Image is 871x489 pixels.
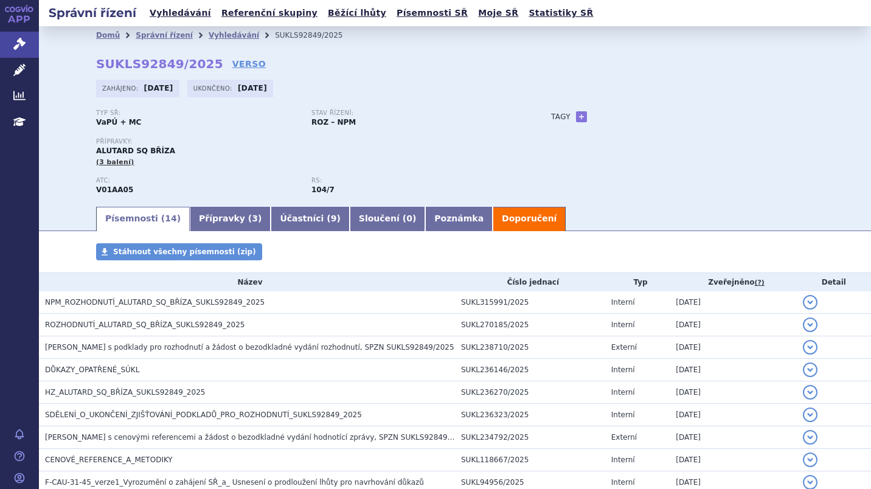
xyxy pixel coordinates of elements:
[455,336,605,359] td: SUKL238710/2025
[670,314,796,336] td: [DATE]
[311,118,356,127] strong: ROZ – NPM
[493,207,566,231] a: Doporučení
[45,343,454,352] span: Souhlas s podklady pro rozhodnutí a žádost o bezodkladné vydání rozhodnutí, SPZN SUKLS92849/2025
[576,111,587,122] a: +
[797,273,871,291] th: Detail
[670,273,796,291] th: Zveřejněno
[455,381,605,404] td: SUKL236270/2025
[803,317,817,332] button: detail
[144,84,173,92] strong: [DATE]
[406,213,412,223] span: 0
[45,433,468,442] span: Souhlas s cenovými referencemi a žádost o bezodkladné vydání hodnotící zprávy, SPZN SUKLS92849/2025
[209,31,259,40] a: Vyhledávání
[311,109,515,117] p: Stav řízení:
[670,336,796,359] td: [DATE]
[146,5,215,21] a: Vyhledávání
[611,298,635,307] span: Interní
[193,83,235,93] span: Ukončeno:
[525,5,597,21] a: Statistiky SŘ
[611,411,635,419] span: Interní
[803,362,817,377] button: detail
[252,213,258,223] span: 3
[803,430,817,445] button: detail
[455,273,605,291] th: Číslo jednací
[45,411,362,419] span: SDĚLENÍ_O_UKONČENÍ_ZJIŠŤOVÁNÍ_PODKLADŮ_PRO_ROZHODNUTÍ_SUKLS92849_2025
[611,321,635,329] span: Interní
[350,207,425,231] a: Sloučení (0)
[96,147,175,155] span: ALUTARD SQ BŘÍZA
[551,109,571,124] h3: Tagy
[45,456,173,464] span: CENOVÉ_REFERENCE_A_METODIKY
[165,213,176,223] span: 14
[393,5,471,21] a: Písemnosti SŘ
[45,388,205,397] span: HZ_ALUTARD_SQ_BŘÍZA_SUKLS92849_2025
[670,359,796,381] td: [DATE]
[275,26,358,44] li: SUKLS92849/2025
[271,207,349,231] a: Účastníci (9)
[136,31,193,40] a: Správní řízení
[96,243,262,260] a: Stáhnout všechny písemnosti (zip)
[670,404,796,426] td: [DATE]
[455,449,605,471] td: SUKL118667/2025
[670,291,796,314] td: [DATE]
[611,388,635,397] span: Interní
[611,343,637,352] span: Externí
[611,366,635,374] span: Interní
[611,433,637,442] span: Externí
[311,177,515,184] p: RS:
[803,340,817,355] button: detail
[190,207,271,231] a: Přípravky (3)
[455,314,605,336] td: SUKL270185/2025
[45,321,245,329] span: ROZHODNUTÍ_ALUTARD_SQ_BŘÍZA_SUKLS92849_2025
[755,279,765,287] abbr: (?)
[96,207,190,231] a: Písemnosti (14)
[455,291,605,314] td: SUKL315991/2025
[232,58,266,70] a: VERSO
[605,273,670,291] th: Typ
[45,298,265,307] span: NPM_ROZHODNUTÍ_ALUTARD_SQ_BŘÍZA_SUKLS92849_2025
[96,57,223,71] strong: SUKLS92849/2025
[45,366,139,374] span: DŮKAZY_OPATŘENÉ_SÚKL
[45,478,424,487] span: F-CAU-31-45_verze1_Vyrozumění o zahájení SŘ_a_ Usnesení o prodloužení lhůty pro navrhování důkazů
[218,5,321,21] a: Referenční skupiny
[803,453,817,467] button: detail
[311,186,335,194] strong: terapeutické extrakty alergenů - standardizované, injekční depotní
[96,186,133,194] strong: PYLY STROMŮ, ALERGENY
[455,404,605,426] td: SUKL236323/2025
[96,177,299,184] p: ATC:
[238,84,267,92] strong: [DATE]
[803,385,817,400] button: detail
[96,138,527,145] p: Přípravky:
[96,158,134,166] span: (3 balení)
[455,426,605,449] td: SUKL234792/2025
[670,449,796,471] td: [DATE]
[331,213,337,223] span: 9
[803,295,817,310] button: detail
[455,359,605,381] td: SUKL236146/2025
[611,456,635,464] span: Interní
[611,478,635,487] span: Interní
[96,31,120,40] a: Domů
[96,109,299,117] p: Typ SŘ:
[96,118,141,127] strong: VaPÚ + MC
[803,407,817,422] button: detail
[425,207,493,231] a: Poznámka
[324,5,390,21] a: Běžící lhůty
[474,5,522,21] a: Moje SŘ
[670,426,796,449] td: [DATE]
[670,381,796,404] td: [DATE]
[102,83,141,93] span: Zahájeno:
[39,273,455,291] th: Název
[113,248,256,256] span: Stáhnout všechny písemnosti (zip)
[39,4,146,21] h2: Správní řízení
